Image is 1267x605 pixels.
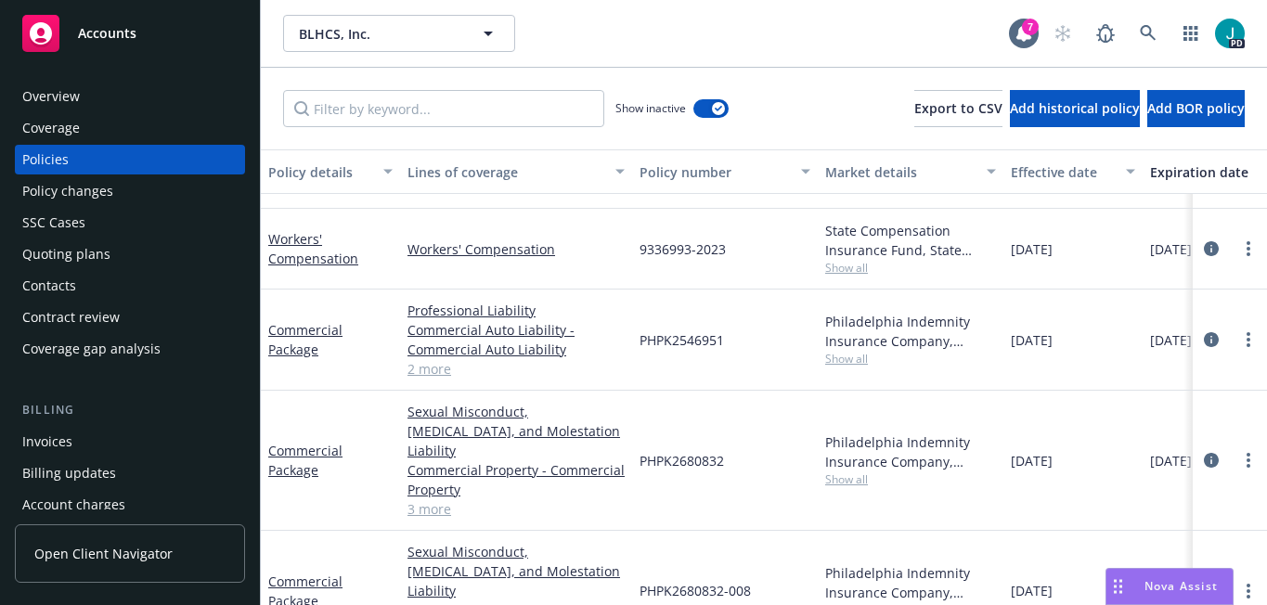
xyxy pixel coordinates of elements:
a: more [1237,328,1260,351]
span: [DATE] [1011,239,1053,259]
span: [DATE] [1150,451,1192,470]
div: Drag to move [1106,569,1130,604]
button: Nova Assist [1105,568,1234,605]
div: Lines of coverage [407,162,604,182]
span: 9336993-2023 [640,239,726,259]
div: Effective date [1011,162,1115,182]
span: Show inactive [615,100,686,116]
a: Sexual Misconduct, [MEDICAL_DATA], and Molestation Liability [407,542,625,600]
a: Professional Liability [407,301,625,320]
div: Coverage [22,113,80,143]
a: more [1237,580,1260,602]
button: Add historical policy [1010,90,1140,127]
a: Contract review [15,302,245,332]
a: Policies [15,145,245,174]
span: PHPK2680832-008 [640,581,751,600]
span: PHPK2680832 [640,451,724,470]
a: Workers' Compensation [268,230,358,267]
span: [DATE] [1150,239,1192,259]
a: Billing updates [15,458,245,488]
div: Invoices [22,427,72,457]
div: Coverage gap analysis [22,334,161,364]
a: Policy changes [15,176,245,206]
a: Quoting plans [15,239,245,269]
div: Account charges [22,490,125,520]
a: Account charges [15,490,245,520]
span: Show all [825,471,996,487]
button: Market details [818,149,1003,194]
div: Billing [15,401,245,419]
div: State Compensation Insurance Fund, State Compensation Insurance Fund (SCIF) [825,221,996,260]
a: Coverage [15,113,245,143]
button: Effective date [1003,149,1143,194]
a: Accounts [15,7,245,59]
div: Philadelphia Indemnity Insurance Company, [GEOGRAPHIC_DATA] Insurance Companies [825,563,996,602]
a: Overview [15,82,245,111]
span: [DATE] [1011,451,1053,470]
div: Policy changes [22,176,113,206]
span: [DATE] [1150,330,1192,350]
div: Philadelphia Indemnity Insurance Company, [GEOGRAPHIC_DATA] Insurance Companies [825,432,996,471]
span: PHPK2546951 [640,330,724,350]
a: Contacts [15,271,245,301]
a: Search [1130,15,1167,52]
div: SSC Cases [22,208,85,238]
a: Commercial Auto Liability - Commercial Auto Liability [407,320,625,359]
div: Policies [22,145,69,174]
span: Add BOR policy [1147,99,1245,117]
a: Commercial Package [268,442,343,479]
a: Switch app [1172,15,1209,52]
span: Add historical policy [1010,99,1140,117]
button: Add BOR policy [1147,90,1245,127]
img: photo [1215,19,1245,48]
a: 2 more [407,359,625,379]
span: Nova Assist [1144,578,1218,594]
button: BLHCS, Inc. [283,15,515,52]
span: BLHCS, Inc. [299,24,459,44]
span: [DATE] [1011,581,1053,600]
div: Policy details [268,162,372,182]
div: Contacts [22,271,76,301]
button: Policy details [261,149,400,194]
button: Export to CSV [914,90,1002,127]
span: Export to CSV [914,99,1002,117]
a: SSC Cases [15,208,245,238]
div: Billing updates [22,458,116,488]
a: more [1237,238,1260,260]
a: 3 more [407,499,625,519]
input: Filter by keyword... [283,90,604,127]
span: [DATE] [1011,330,1053,350]
a: Commercial Property - Commercial Property [407,460,625,499]
a: circleInformation [1200,328,1222,351]
a: circleInformation [1200,449,1222,471]
div: Contract review [22,302,120,332]
div: Quoting plans [22,239,110,269]
div: Overview [22,82,80,111]
span: Show all [825,351,996,367]
div: Market details [825,162,976,182]
button: Lines of coverage [400,149,632,194]
a: more [1237,449,1260,471]
div: Philadelphia Indemnity Insurance Company, [GEOGRAPHIC_DATA] Insurance Companies [825,312,996,351]
a: Sexual Misconduct, [MEDICAL_DATA], and Molestation Liability [407,402,625,460]
a: Workers' Compensation [407,239,625,259]
a: Coverage gap analysis [15,334,245,364]
div: Policy number [640,162,790,182]
button: Policy number [632,149,818,194]
span: Accounts [78,26,136,41]
a: Report a Bug [1087,15,1124,52]
div: 7 [1022,19,1039,35]
span: Open Client Navigator [34,544,173,563]
span: Show all [825,260,996,276]
a: Start snowing [1044,15,1081,52]
a: Commercial Package [268,321,343,358]
a: circleInformation [1200,238,1222,260]
a: Invoices [15,427,245,457]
